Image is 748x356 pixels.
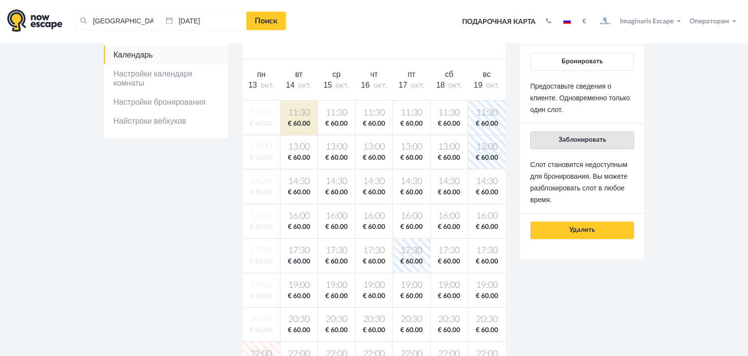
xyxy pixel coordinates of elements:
[432,223,466,232] span: € 60.00
[282,188,316,197] span: € 60.00
[357,188,391,197] span: € 60.00
[470,141,504,153] span: 13:00
[459,11,539,33] a: Подарочная карта
[246,12,286,30] a: Поиск
[470,292,504,301] span: € 60.00
[470,326,504,335] span: € 60.00
[104,112,228,131] a: Найстроки вебхуков
[483,70,490,78] span: вс
[470,257,504,266] span: € 60.00
[432,141,466,153] span: 13:00
[357,223,391,232] span: € 60.00
[559,136,606,143] span: Заблокировать
[470,176,504,188] span: 14:30
[470,153,504,163] span: € 60.00
[395,141,428,153] span: 13:00
[320,210,353,223] span: 16:00
[282,245,316,257] span: 17:30
[432,210,466,223] span: 16:00
[282,257,316,266] span: € 60.00
[569,226,595,233] span: Удалить
[449,81,462,89] span: окт.
[620,16,673,25] span: Imaginaris Escape
[486,81,500,89] span: окт.
[374,81,387,89] span: окт.
[432,176,466,188] span: 14:30
[395,188,428,197] span: € 60.00
[432,107,466,119] span: 11:30
[432,257,466,266] span: € 60.00
[320,119,353,129] span: € 60.00
[357,245,391,257] span: 17:30
[357,314,391,326] span: 20:30
[395,119,428,129] span: € 60.00
[395,153,428,163] span: € 60.00
[530,131,634,149] button: Заблокировать
[75,12,161,30] input: Город или название квеста
[320,153,353,163] span: € 60.00
[320,326,353,335] span: € 60.00
[357,280,391,292] span: 19:00
[395,280,428,292] span: 19:00
[432,245,466,257] span: 17:30
[161,12,247,30] input: Дата
[282,119,316,129] span: € 60.00
[282,107,316,119] span: 11:30
[395,107,428,119] span: 11:30
[530,159,634,206] p: Слот становится недоступным для бронирования. Вы можете разблокировать слот в любое время.
[282,210,316,223] span: 16:00
[104,45,228,64] a: Календарь
[395,314,428,326] span: 20:30
[104,93,228,112] a: Настройки бронирования
[594,12,685,31] button: Imaginaris Escape
[261,81,274,89] span: окт.
[357,292,391,301] span: € 60.00
[690,18,729,25] span: Операторам
[320,223,353,232] span: € 60.00
[530,222,634,239] button: Удалить
[357,107,391,119] span: 11:30
[282,314,316,326] span: 20:30
[282,153,316,163] span: € 60.00
[320,141,353,153] span: 13:00
[357,210,391,223] span: 16:00
[432,153,466,163] span: € 60.00
[432,188,466,197] span: € 60.00
[320,188,353,197] span: € 60.00
[286,81,295,89] span: 14
[395,223,428,232] span: € 60.00
[357,141,391,153] span: 13:00
[411,81,425,89] span: окт.
[357,119,391,129] span: € 60.00
[320,292,353,301] span: € 60.00
[336,81,349,89] span: окт.
[323,81,332,89] span: 15
[332,70,340,78] span: ср
[370,70,378,78] span: чт
[399,81,408,89] span: 17
[470,245,504,257] span: 17:30
[395,292,428,301] span: € 60.00
[530,53,634,71] button: Бронировать
[530,80,634,115] p: Предоставьте сведения о клиенте. Одновременно только один слот.
[320,257,353,266] span: € 60.00
[432,119,466,129] span: € 60.00
[357,176,391,188] span: 14:30
[432,326,466,335] span: € 60.00
[395,245,428,257] span: 17:30
[320,176,353,188] span: 14:30
[470,119,504,129] span: € 60.00
[282,280,316,292] span: 19:00
[470,210,504,223] span: 16:00
[474,81,483,89] span: 19
[470,314,504,326] span: 20:30
[395,176,428,188] span: 14:30
[295,70,302,78] span: вт
[436,81,445,89] span: 18
[470,223,504,232] span: € 60.00
[282,223,316,232] span: € 60.00
[320,280,353,292] span: 19:00
[357,153,391,163] span: € 60.00
[320,314,353,326] span: 20:30
[432,314,466,326] span: 20:30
